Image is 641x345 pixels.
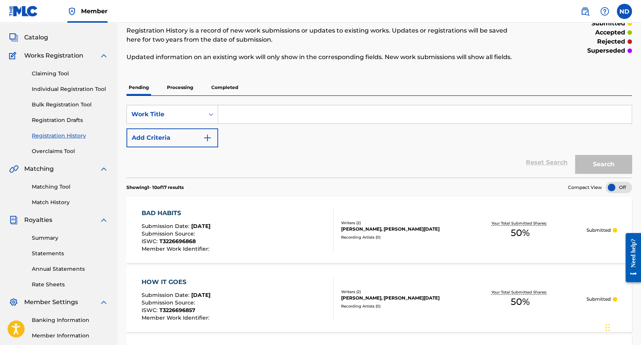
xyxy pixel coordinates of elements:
[24,164,54,173] span: Matching
[9,215,18,225] img: Royalties
[491,289,549,295] p: Your Total Submitted Shares:
[126,197,632,263] a: BAD HABITSSubmission Date:[DATE]Submission Source:ISWC:T3226696868Member Work Identifier:Writers ...
[99,51,108,60] img: expand
[341,226,454,233] div: [PERSON_NAME], [PERSON_NAME][DATE]
[142,209,211,218] div: BAD HABITS
[32,147,108,155] a: Overclaims Tool
[142,230,197,237] span: Submission Source :
[341,289,454,295] div: Writers ( 2 )
[32,198,108,206] a: Match History
[24,215,52,225] span: Royalties
[620,227,641,288] iframe: Resource Center
[126,105,632,178] form: Search Form
[126,26,516,44] p: Registration History is a record of new work submissions or updates to existing works. Updates or...
[203,133,212,142] img: 9d2ae6d4665cec9f34b9.svg
[99,215,108,225] img: expand
[209,80,240,95] p: Completed
[605,316,610,339] div: Drag
[142,278,211,287] div: HOW IT GOES
[577,4,593,19] a: Public Search
[341,295,454,301] div: [PERSON_NAME], [PERSON_NAME][DATE]
[32,316,108,324] a: Banking Information
[24,33,48,42] span: Catalog
[131,110,200,119] div: Work Title
[597,37,625,46] p: rejected
[142,238,159,245] span: ISWC :
[99,298,108,307] img: expand
[126,128,218,147] button: Add Criteria
[126,184,184,191] p: Showing 1 - 10 of 17 results
[32,132,108,140] a: Registration History
[32,265,108,273] a: Annual Statements
[67,7,76,16] img: Top Rightsholder
[32,116,108,124] a: Registration Drafts
[586,296,610,303] p: Submitted
[32,281,108,289] a: Rate Sheets
[32,332,108,340] a: Member Information
[142,314,211,321] span: Member Work Identifier :
[191,292,211,298] span: [DATE]
[587,46,625,55] p: superseded
[126,53,516,62] p: Updated information on an existing work will only show in the corresponding fields. New work subm...
[9,298,18,307] img: Member Settings
[9,33,18,42] img: Catalog
[9,33,48,42] a: CatalogCatalog
[126,80,151,95] p: Pending
[595,28,625,37] p: accepted
[491,220,549,226] p: Your Total Submitted Shares:
[24,51,83,60] span: Works Registration
[9,15,55,24] a: SummarySummary
[510,295,529,309] span: 50 %
[32,70,108,78] a: Claiming Tool
[586,227,610,234] p: Submitted
[32,101,108,109] a: Bulk Registration Tool
[341,220,454,226] div: Writers ( 2 )
[510,226,529,240] span: 50 %
[142,245,211,252] span: Member Work Identifier :
[341,303,454,309] div: Recording Artists ( 0 )
[591,19,625,28] p: submitted
[32,234,108,242] a: Summary
[24,298,78,307] span: Member Settings
[99,164,108,173] img: expand
[9,6,38,17] img: MLC Logo
[341,234,454,240] div: Recording Artists ( 0 )
[142,307,159,314] span: ISWC :
[142,223,191,229] span: Submission Date :
[165,80,195,95] p: Processing
[159,238,196,245] span: T3226696868
[9,164,19,173] img: Matching
[142,299,197,306] span: Submission Source :
[597,4,612,19] div: Help
[81,7,108,16] span: Member
[580,7,590,16] img: search
[142,292,191,298] span: Submission Date :
[568,184,602,191] span: Compact View
[600,7,609,16] img: help
[617,4,632,19] div: User Menu
[9,51,19,60] img: Works Registration
[126,266,632,332] a: HOW IT GOESSubmission Date:[DATE]Submission Source:ISWC:T3226696857Member Work Identifier:Writers...
[32,250,108,258] a: Statements
[191,223,211,229] span: [DATE]
[603,309,641,345] iframe: Chat Widget
[32,183,108,191] a: Matching Tool
[32,85,108,93] a: Individual Registration Tool
[159,307,195,314] span: T3226696857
